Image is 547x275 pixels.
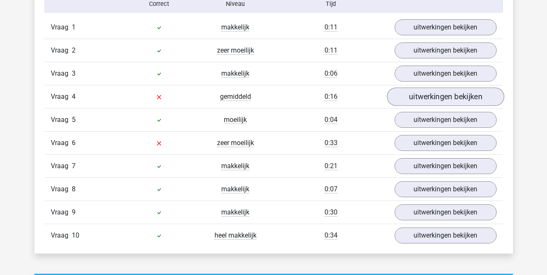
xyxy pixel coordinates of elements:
a: uitwerkingen bekijken [395,204,497,220]
a: uitwerkingen bekijken [395,135,497,151]
span: 9 [72,208,76,216]
span: 0:11 [325,23,338,32]
span: zeer moeilijk [217,46,254,55]
span: Vraag [51,207,72,217]
span: Vraag [51,138,72,148]
span: makkelijk [221,69,249,78]
a: uitwerkingen bekijken [395,181,497,197]
span: 0:21 [325,162,338,170]
span: makkelijk [221,208,249,217]
span: 0:04 [325,116,338,124]
span: Vraag [51,69,72,79]
span: 8 [72,185,76,193]
span: heel makkelijk [215,231,256,240]
span: gemiddeld [220,93,251,101]
span: 0:34 [325,231,338,240]
a: uitwerkingen bekijken [395,158,497,174]
span: 10 [72,231,79,239]
span: Vraag [51,22,72,32]
span: makkelijk [221,23,249,32]
span: Vraag [51,161,72,171]
span: 0:30 [325,208,338,217]
span: 6 [72,139,76,147]
a: uitwerkingen bekijken [395,19,497,35]
span: 2 [72,46,76,54]
a: uitwerkingen bekijken [395,227,497,243]
span: 0:07 [325,185,338,193]
a: uitwerkingen bekijken [387,87,504,106]
span: Vraag [51,230,72,241]
span: 7 [72,162,76,170]
span: 3 [72,69,76,77]
span: Vraag [51,115,72,125]
a: uitwerkingen bekijken [395,66,497,82]
span: 0:33 [325,139,338,147]
a: uitwerkingen bekijken [395,42,497,58]
span: Vraag [51,92,72,102]
span: makkelijk [221,162,249,170]
span: 0:06 [325,69,338,78]
span: zeer moeilijk [217,139,254,147]
span: moeilijk [224,116,247,124]
span: 0:16 [325,93,338,101]
span: makkelijk [221,185,249,193]
span: Vraag [51,45,72,56]
a: uitwerkingen bekijken [395,112,497,128]
span: 0:11 [325,46,338,55]
span: 5 [72,116,76,124]
span: 4 [72,93,76,100]
span: Vraag [51,184,72,194]
span: 1 [72,23,76,31]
